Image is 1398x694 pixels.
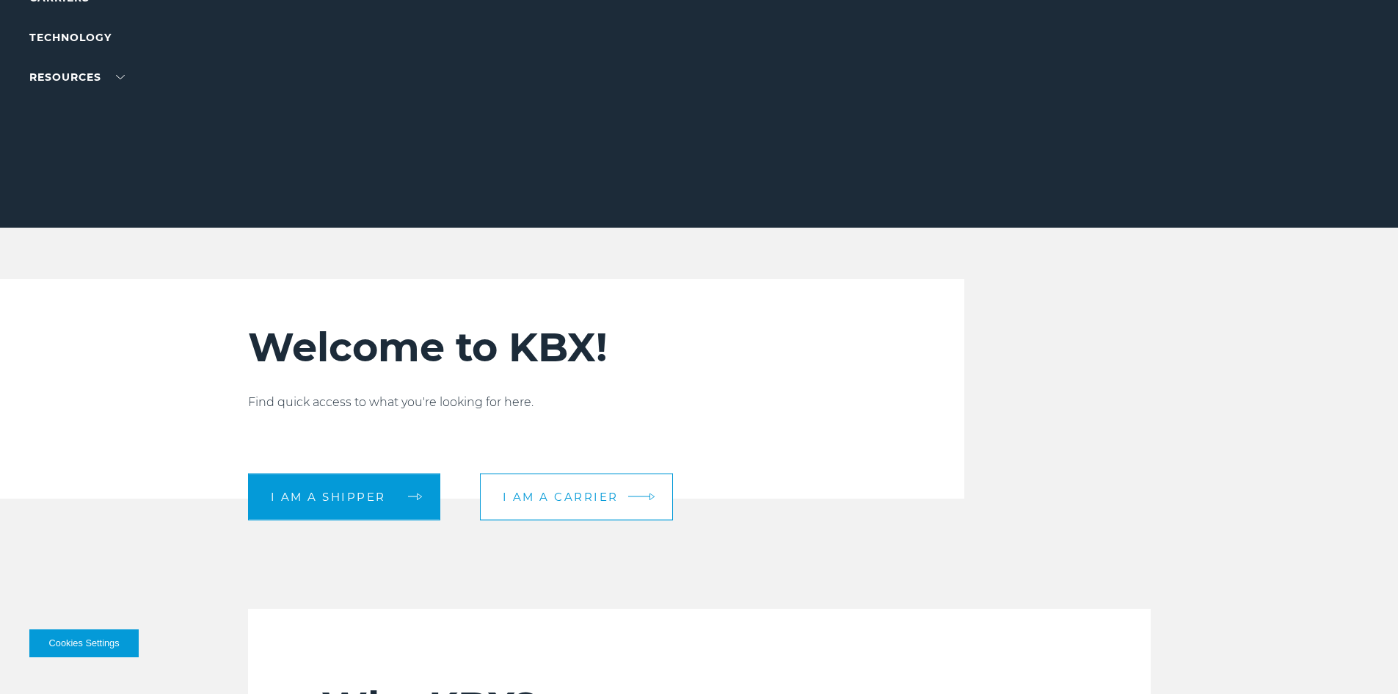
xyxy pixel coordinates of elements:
[29,71,125,84] a: RESOURCES
[29,31,112,44] a: Technology
[248,473,440,520] a: I am a shipper arrow arrow
[248,323,877,372] h2: Welcome to KBX!
[480,473,673,520] a: I am a carrier arrow arrow
[29,629,139,657] button: Cookies Settings
[649,493,655,501] img: arrow
[248,394,877,411] p: Find quick access to what you're looking for here.
[503,491,619,502] span: I am a carrier
[271,491,386,502] span: I am a shipper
